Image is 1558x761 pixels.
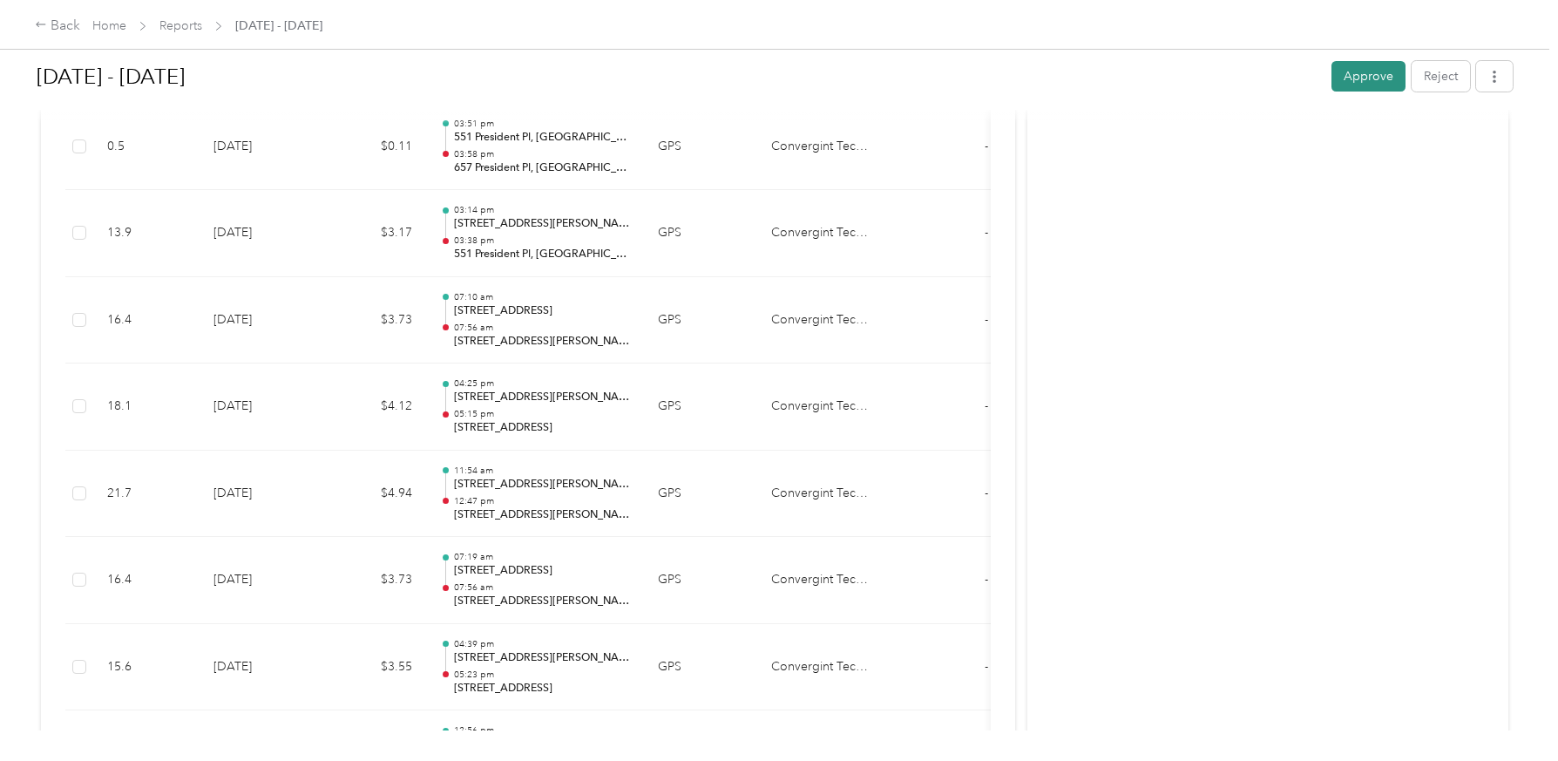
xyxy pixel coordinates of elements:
a: Reports [159,18,202,33]
td: 21.7 [93,451,200,538]
span: - [985,225,988,240]
td: $3.55 [322,624,426,711]
p: [STREET_ADDRESS][PERSON_NAME][PERSON_NAME] [454,477,630,493]
p: [STREET_ADDRESS][PERSON_NAME][PERSON_NAME] [454,507,630,523]
p: 03:51 pm [454,118,630,130]
p: 12:56 pm [454,724,630,737]
td: Convergint Technologies [757,364,888,451]
td: [DATE] [200,277,322,364]
td: Convergint Technologies [757,190,888,277]
td: GPS [644,451,757,538]
td: GPS [644,277,757,364]
p: 551 President Pl, [GEOGRAPHIC_DATA], [GEOGRAPHIC_DATA] [454,130,630,146]
p: 05:23 pm [454,669,630,681]
span: - [985,572,988,587]
td: $0.11 [322,104,426,191]
p: [STREET_ADDRESS][PERSON_NAME][PERSON_NAME] [454,390,630,405]
td: $4.94 [322,451,426,538]
td: Convergint Technologies [757,277,888,364]
td: Convergint Technologies [757,624,888,711]
td: Convergint Technologies [757,537,888,624]
td: GPS [644,537,757,624]
td: Convergint Technologies [757,104,888,191]
p: 03:14 pm [454,204,630,216]
td: 18.1 [93,364,200,451]
p: [STREET_ADDRESS] [454,420,630,436]
td: GPS [644,364,757,451]
td: 0.5 [93,104,200,191]
a: Home [92,18,126,33]
p: 03:38 pm [454,234,630,247]
p: 12:47 pm [454,495,630,507]
p: 551 President Pl, [GEOGRAPHIC_DATA], [GEOGRAPHIC_DATA] [454,247,630,262]
span: [DATE] - [DATE] [235,17,322,35]
td: 16.4 [93,537,200,624]
p: 05:15 pm [454,408,630,420]
td: [DATE] [200,364,322,451]
td: 16.4 [93,277,200,364]
p: 04:39 pm [454,638,630,650]
p: 04:25 pm [454,377,630,390]
p: 11:54 am [454,465,630,477]
button: Reject [1412,61,1470,92]
p: 657 President Pl, [GEOGRAPHIC_DATA], [GEOGRAPHIC_DATA] [454,160,630,176]
div: Back [35,16,80,37]
button: Approve [1331,61,1406,92]
td: GPS [644,190,757,277]
p: 03:58 pm [454,148,630,160]
span: - [985,398,988,413]
iframe: Everlance-gr Chat Button Frame [1460,663,1558,761]
p: 07:56 am [454,322,630,334]
td: [DATE] [200,624,322,711]
p: [STREET_ADDRESS] [454,681,630,696]
td: 13.9 [93,190,200,277]
p: [STREET_ADDRESS][PERSON_NAME][PERSON_NAME] [454,650,630,666]
td: GPS [644,104,757,191]
p: [STREET_ADDRESS][PERSON_NAME][PERSON_NAME] [454,594,630,609]
p: 07:56 am [454,581,630,594]
p: [STREET_ADDRESS] [454,303,630,319]
p: [STREET_ADDRESS] [454,563,630,579]
span: - [985,659,988,674]
td: GPS [644,624,757,711]
p: 07:19 am [454,551,630,563]
span: - [985,486,988,500]
td: $4.12 [322,364,426,451]
td: [DATE] [200,537,322,624]
td: [DATE] [200,451,322,538]
span: - [985,139,988,153]
h1: Sep 1 - 30, 2025 [37,56,1319,98]
td: [DATE] [200,104,322,191]
td: Convergint Technologies [757,451,888,538]
span: - [985,312,988,327]
p: [STREET_ADDRESS][PERSON_NAME][PERSON_NAME] [454,216,630,232]
td: $3.17 [322,190,426,277]
td: $3.73 [322,277,426,364]
td: [DATE] [200,190,322,277]
p: [STREET_ADDRESS][PERSON_NAME][PERSON_NAME] [454,334,630,350]
td: 15.6 [93,624,200,711]
p: 07:10 am [454,291,630,303]
td: $3.73 [322,537,426,624]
